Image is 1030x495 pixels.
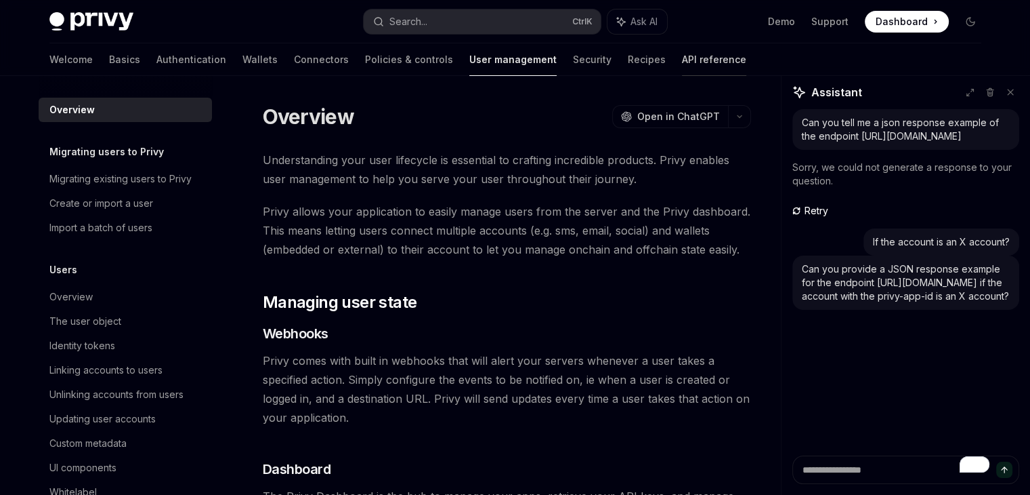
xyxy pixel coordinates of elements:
span: Ask AI [630,15,658,28]
span: Webhooks [263,324,328,343]
a: Import a batch of users [39,216,212,240]
a: API reference [682,43,746,76]
span: Sorry, we could not generate a response to your question. [792,161,1012,186]
div: UI components [49,460,116,476]
a: Recipes [628,43,666,76]
a: Overview [39,98,212,122]
div: Overview [49,289,93,305]
div: Import a batch of users [49,220,152,236]
div: If the account is an X account? [873,235,1010,249]
h5: Users [49,262,77,278]
a: Identity tokens [39,334,212,358]
a: Overview [39,285,212,309]
img: dark logo [49,12,133,31]
h5: Migrating users to Privy [49,144,164,160]
a: Support [811,15,849,28]
span: Managing user state [263,292,417,313]
a: The user object [39,309,212,334]
div: Overview [49,102,95,118]
a: Dashboard [865,11,949,33]
a: Updating user accounts [39,407,212,431]
a: Wallets [242,43,278,76]
a: Policies & controls [365,43,453,76]
a: Create or import a user [39,191,212,216]
div: Unlinking accounts from users [49,387,184,403]
a: Migrating existing users to Privy [39,167,212,191]
button: Open in ChatGPT [612,105,728,128]
div: Linking accounts to users [49,362,163,378]
div: Migrating existing users to Privy [49,171,192,187]
span: Ctrl K [572,16,593,27]
a: Security [573,43,611,76]
div: Create or import a user [49,195,153,212]
span: Retry [802,204,831,218]
span: Privy allows your application to easily manage users from the server and the Privy dashboard. Thi... [263,202,751,259]
a: Custom metadata [39,431,212,456]
textarea: To enrich screen reader interactions, please activate Accessibility in Grammarly extension settings [792,456,1019,484]
button: Search...CtrlK [364,9,601,34]
div: Custom metadata [49,435,127,452]
span: Assistant [811,84,862,100]
span: Dashboard [263,460,331,479]
a: Linking accounts to users [39,358,212,382]
div: Identity tokens [49,338,115,354]
div: Can you provide a JSON response example for the endpoint [URL][DOMAIN_NAME] if the account with t... [802,262,1010,303]
div: Can you tell me a json response example of the endpoint [URL][DOMAIN_NAME] [802,116,1010,143]
a: Demo [768,15,795,28]
span: Privy comes with built in webhooks that will alert your servers whenever a user takes a specified... [263,351,751,427]
button: Ask AI [607,9,667,34]
span: Understanding your user lifecycle is essential to crafting incredible products. Privy enables use... [263,151,751,189]
button: Toggle dark mode [960,11,981,33]
a: Connectors [294,43,349,76]
h1: Overview [263,104,354,129]
div: Search... [389,14,427,30]
a: Authentication [156,43,226,76]
div: Updating user accounts [49,411,156,427]
button: Retry [792,204,831,218]
a: UI components [39,456,212,480]
a: Basics [109,43,140,76]
button: Send message [996,462,1012,478]
div: The user object [49,313,121,330]
a: Welcome [49,43,93,76]
a: Unlinking accounts from users [39,382,212,407]
a: User management [469,43,557,76]
span: Dashboard [876,15,928,28]
span: Open in ChatGPT [637,110,720,123]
